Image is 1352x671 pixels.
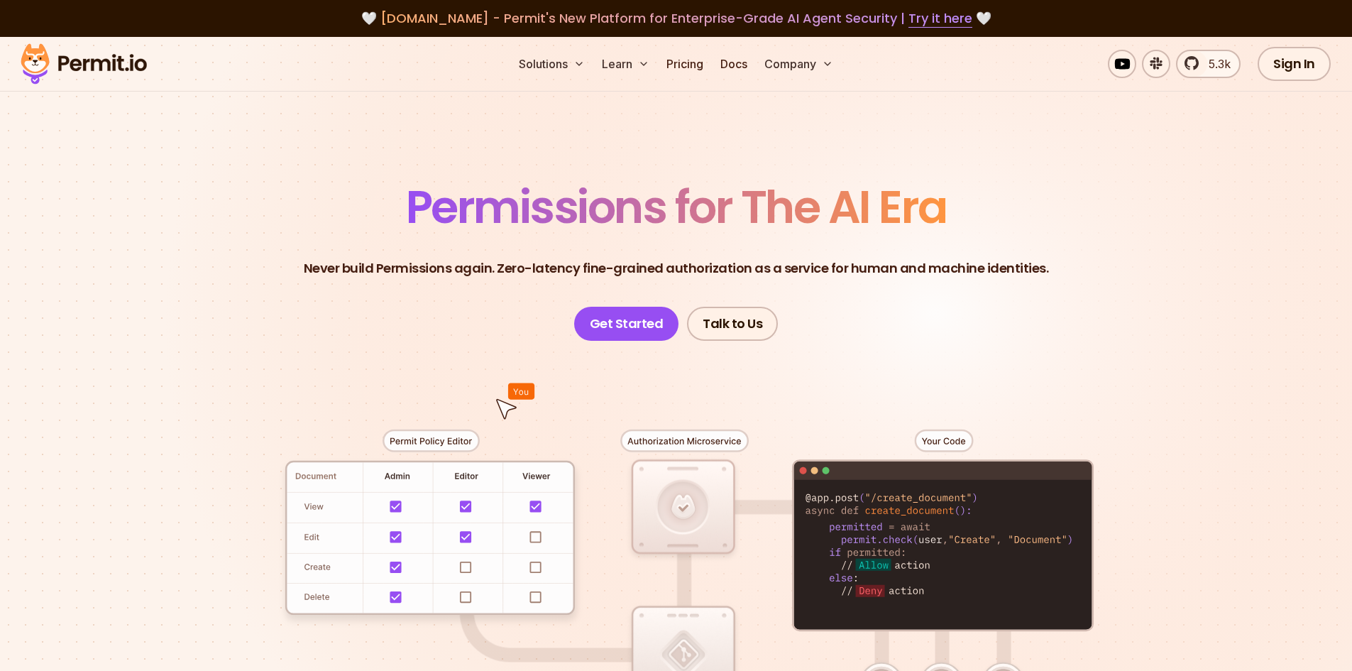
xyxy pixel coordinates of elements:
button: Company [759,50,839,78]
span: 5.3k [1200,55,1231,72]
div: 🤍 🤍 [34,9,1318,28]
button: Solutions [513,50,590,78]
img: Permit logo [14,40,153,88]
a: Try it here [908,9,972,28]
span: Permissions for The AI Era [406,175,947,239]
a: Talk to Us [687,307,778,341]
button: Learn [596,50,655,78]
a: Docs [715,50,753,78]
p: Never build Permissions again. Zero-latency fine-grained authorization as a service for human and... [304,258,1049,278]
a: Get Started [574,307,679,341]
a: 5.3k [1176,50,1241,78]
span: [DOMAIN_NAME] - Permit's New Platform for Enterprise-Grade AI Agent Security | [380,9,972,27]
a: Sign In [1258,47,1331,81]
a: Pricing [661,50,709,78]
